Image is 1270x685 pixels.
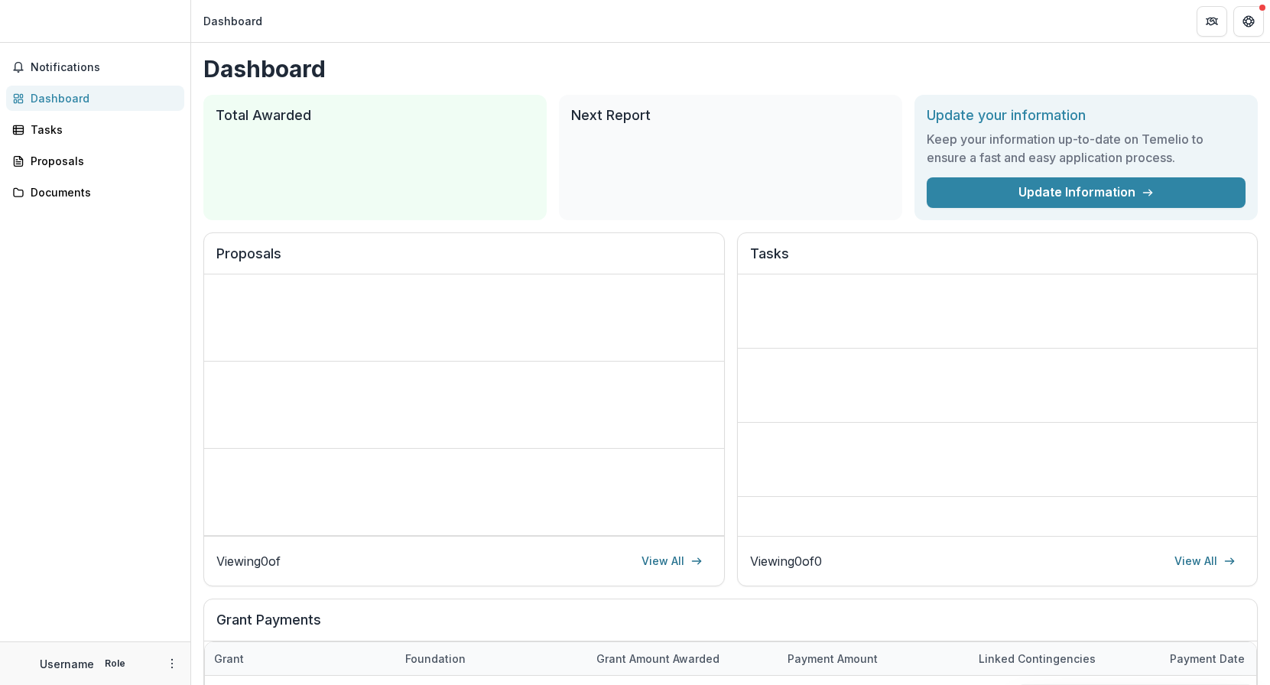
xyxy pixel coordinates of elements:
[216,245,712,274] h2: Proposals
[927,177,1246,208] a: Update Information
[1233,6,1264,37] button: Get Help
[31,153,172,169] div: Proposals
[197,10,268,32] nav: breadcrumb
[1197,6,1227,37] button: Partners
[203,13,262,29] div: Dashboard
[40,656,94,672] p: Username
[216,612,1245,641] h2: Grant Payments
[163,654,181,673] button: More
[927,107,1246,124] h2: Update your information
[927,130,1246,167] h3: Keep your information up-to-date on Temelio to ensure a fast and easy application process.
[1165,549,1245,573] a: View All
[571,107,890,124] h2: Next Report
[750,245,1246,274] h2: Tasks
[6,117,184,142] a: Tasks
[31,90,172,106] div: Dashboard
[31,184,172,200] div: Documents
[632,549,712,573] a: View All
[6,180,184,205] a: Documents
[216,552,281,570] p: Viewing 0 of
[6,55,184,80] button: Notifications
[203,55,1258,83] h1: Dashboard
[216,107,534,124] h2: Total Awarded
[750,552,822,570] p: Viewing 0 of 0
[31,122,172,138] div: Tasks
[6,86,184,111] a: Dashboard
[100,657,130,670] p: Role
[6,148,184,174] a: Proposals
[31,61,178,74] span: Notifications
